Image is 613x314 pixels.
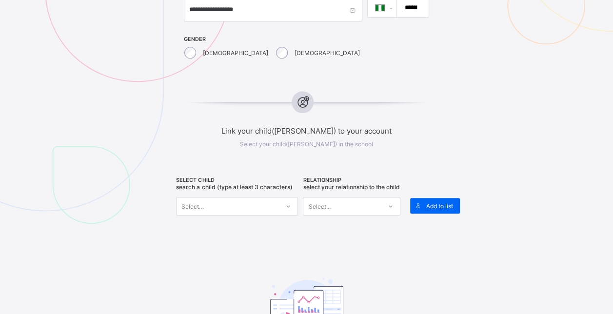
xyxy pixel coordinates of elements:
[303,177,400,183] span: RELATIONSHIP
[176,183,292,191] span: Search a child (type at least 3 characters)
[295,49,360,57] label: [DEMOGRAPHIC_DATA]
[153,126,460,136] span: Link your child([PERSON_NAME]) to your account
[303,183,399,191] span: Select your relationship to the child
[240,140,373,148] span: Select your child([PERSON_NAME]) in the school
[203,49,268,57] label: [DEMOGRAPHIC_DATA]
[176,177,298,183] span: SELECT CHILD
[184,36,362,42] span: GENDER
[308,197,330,216] div: Select...
[181,197,203,216] div: Select...
[426,202,453,210] span: Add to list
